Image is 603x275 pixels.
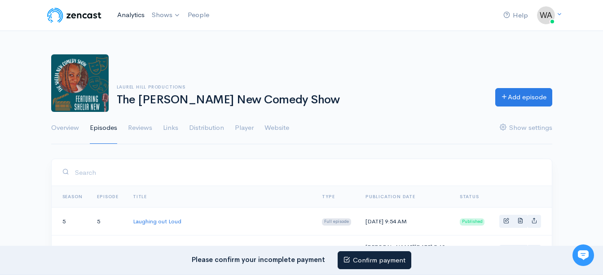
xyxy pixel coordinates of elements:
p: Find an answer quickly [12,154,167,165]
iframe: gist-messenger-bubble-iframe [572,244,594,266]
img: ZenCast Logo [46,6,103,24]
a: Reviews [128,112,152,144]
td: 5 [90,208,126,235]
span: Full episode [322,218,351,226]
a: Publication date [365,194,415,200]
a: Player [235,112,254,144]
td: 5 [52,208,90,235]
button: New conversation [14,119,166,137]
a: Episodes [90,112,117,144]
strong: Please confirm your incomplete payment [192,255,325,263]
td: 4 [90,235,126,267]
a: Show settings [500,112,552,144]
a: Episode [97,194,119,200]
a: Analytics [114,5,148,25]
span: Status [460,194,479,200]
a: Help [500,6,532,25]
a: Confirm payment [338,251,411,270]
a: Laughing out Loud [133,217,181,225]
a: People [184,5,213,25]
td: - [52,235,90,267]
h1: The [PERSON_NAME] New Comedy Show [117,93,484,106]
h2: Just let us know if you need anything and we'll be happy to help! 🙂 [13,60,166,103]
input: Search [75,163,541,182]
span: Published [460,218,485,226]
div: Basic example [499,215,541,228]
h1: Hi [PERSON_NAME] [13,44,166,58]
div: Basic example [499,245,541,258]
a: Type [322,194,335,200]
a: Shows [148,5,184,25]
a: Title [133,194,147,200]
img: ... [537,6,555,24]
input: Search articles [26,169,160,187]
a: Season [62,194,83,200]
td: [PERSON_NAME][DATE] 5:10 PM [358,235,453,267]
a: Add episode [495,88,552,106]
a: Website [264,112,289,144]
a: Links [163,112,178,144]
h6: Laurel Hill Productions [117,84,484,89]
a: Distribution [189,112,224,144]
a: Overview [51,112,79,144]
span: New conversation [58,124,108,132]
td: [DATE] 9:54 AM [358,208,453,235]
